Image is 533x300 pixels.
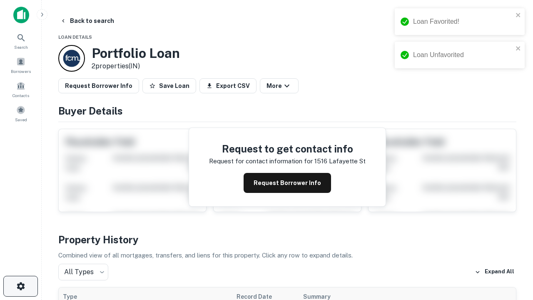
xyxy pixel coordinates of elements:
button: Export CSV [199,78,257,93]
span: Contacts [12,92,29,99]
div: Loan Unfavorited [413,50,513,60]
button: More [260,78,299,93]
iframe: Chat Widget [491,207,533,247]
button: Request Borrower Info [244,173,331,193]
span: Saved [15,116,27,123]
h4: Request to get contact info [209,141,366,156]
span: Search [14,44,28,50]
span: Borrowers [11,68,31,75]
p: Combined view of all mortgages, transfers, and liens for this property. Click any row to expand d... [58,250,516,260]
button: Save Loan [142,78,196,93]
p: 2 properties (IN) [92,61,180,71]
h3: Portfolio Loan [92,45,180,61]
button: close [516,12,521,20]
div: All Types [58,264,108,280]
p: Request for contact information for [209,156,313,166]
button: Back to search [57,13,117,28]
p: 1516 lafayette st [314,156,366,166]
img: capitalize-icon.png [13,7,29,23]
h4: Property History [58,232,516,247]
a: Search [2,30,39,52]
h4: Buyer Details [58,103,516,118]
a: Borrowers [2,54,39,76]
button: Expand All [473,266,516,278]
a: Saved [2,102,39,125]
div: Loan Favorited! [413,17,513,27]
button: Request Borrower Info [58,78,139,93]
span: Loan Details [58,35,92,40]
a: Contacts [2,78,39,100]
button: close [516,45,521,53]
